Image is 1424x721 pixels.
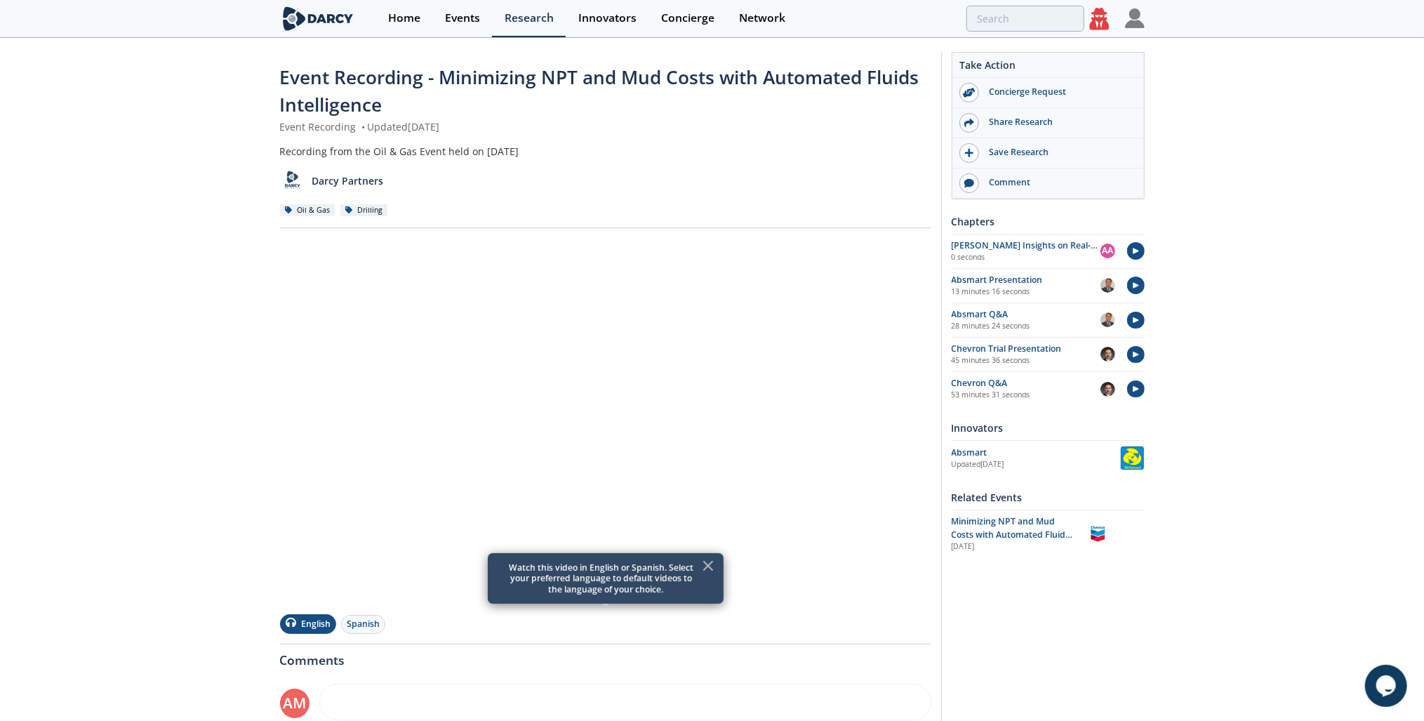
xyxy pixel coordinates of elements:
[312,173,383,188] p: Darcy Partners
[578,13,637,24] div: Innovators
[1365,665,1410,707] iframe: chat widget
[979,146,1136,159] div: Save Research
[341,615,385,634] button: Spanish
[952,485,1145,510] div: Related Events
[1127,381,1145,398] img: play-chapters.svg
[952,515,1145,553] a: Minimizing NPT and Mud Costs with Automated Fluids Intelligence [DATE] Chevron
[445,13,480,24] div: Events
[280,204,335,217] div: Oil & Gas
[280,689,310,718] div: AM
[952,239,1100,252] div: [PERSON_NAME] Insights on Real-time fluid monitoring
[505,13,554,24] div: Research
[280,614,336,634] button: English
[1086,522,1110,546] img: Chevron
[388,13,420,24] div: Home
[952,390,1100,401] p: 53 minutes 31 seconds
[979,86,1136,98] div: Concierge Request
[952,446,1145,470] a: Absmart Updated[DATE] Absmart
[952,447,1120,459] div: Absmart
[1127,346,1145,364] img: play-chapters.svg
[1100,382,1115,397] img: 0796ef69-b90a-4e68-ba11-5d0191a10bb8
[952,321,1100,332] p: 28 minutes 24 seconds
[1120,446,1145,470] img: Absmart
[280,644,931,667] div: Comments
[495,557,717,600] p: Watch this video in English or Spanish. Select your preferred language to default videos to the l...
[661,13,714,24] div: Concierge
[1127,312,1145,329] img: play-chapters.svg
[952,274,1100,286] div: Absmart Presentation
[359,120,368,133] span: •
[280,144,931,159] div: Recording from the Oil & Gas Event held on [DATE]
[280,119,931,134] div: Event Recording Updated [DATE]
[952,416,1145,440] div: Innovators
[952,459,1120,470] div: Updated [DATE]
[979,176,1136,189] div: Comment
[1127,277,1145,294] img: play-chapters.svg
[952,209,1145,234] div: Chapters
[1100,347,1115,362] img: 0796ef69-b90a-4e68-ba11-5d0191a10bb8
[952,355,1100,366] p: 45 minutes 36 seconds
[1100,278,1115,293] img: f391ab45-d698-4384-b787-576124f63af6
[280,238,931,604] iframe: vimeo
[952,308,1100,321] div: Absmart Q&A
[739,13,785,24] div: Network
[280,65,919,117] span: Event Recording - Minimizing NPT and Mud Costs with Automated Fluids Intelligence
[952,515,1073,553] span: Minimizing NPT and Mud Costs with Automated Fluids Intelligence
[1100,312,1115,327] img: f391ab45-d698-4384-b787-576124f63af6
[1100,244,1115,258] div: AA
[340,204,388,217] div: Drilling
[952,541,1076,553] div: [DATE]
[952,377,1100,390] div: Chevron Q&A
[952,58,1144,78] div: Take Action
[952,252,1100,263] p: 0 seconds
[1127,242,1145,260] img: play-chapters.svg
[952,286,1100,298] p: 13 minutes 16 seconds
[952,343,1100,355] div: Chevron Trial Presentation
[1125,8,1145,28] img: Profile
[979,116,1136,128] div: Share Research
[966,6,1084,32] input: Advanced Search
[280,6,357,31] img: logo-wide.svg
